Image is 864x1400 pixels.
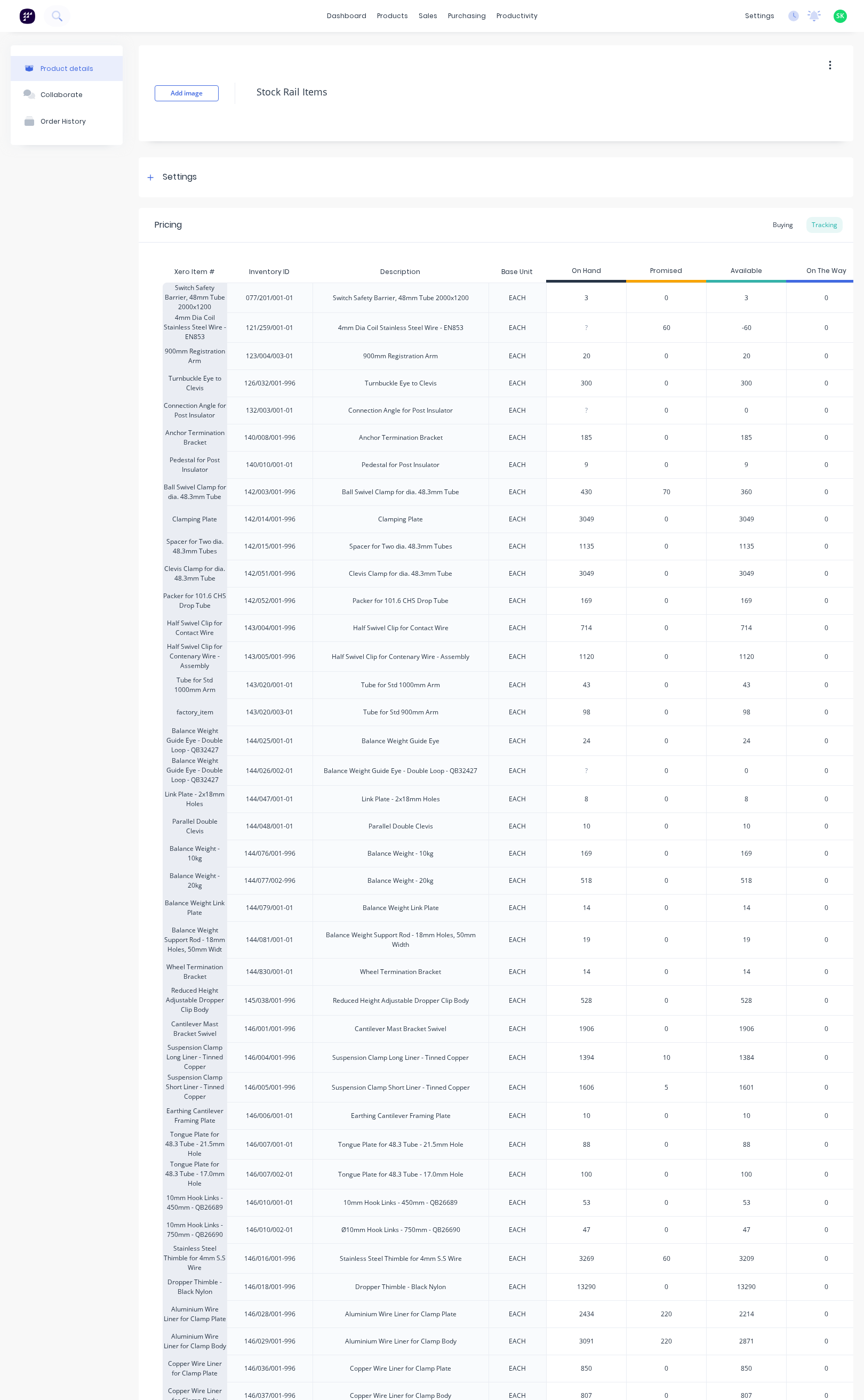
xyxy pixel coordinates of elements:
[665,766,668,776] span: 0
[163,958,227,985] div: Wheel Termination Bracket
[825,996,828,1005] span: 0
[663,487,670,497] span: 70
[547,533,626,560] div: 1135
[41,65,93,73] div: Product details
[246,460,293,470] div: 140/010/001-01
[351,1111,451,1121] div: Earthing Cantilever Framing Plate
[244,433,295,442] div: 140/008/001-996
[246,1225,293,1235] div: 146/010/002-01
[825,569,828,578] span: 0
[825,406,828,415] span: 0
[246,1198,293,1208] div: 146/010/001-01
[825,736,828,746] span: 0
[509,707,526,717] div: EACH
[706,1102,786,1129] div: 10
[547,699,626,726] div: 98
[509,822,526,831] div: EACH
[11,56,123,81] button: Product details
[343,1198,458,1208] div: 10mm Hook Links - 450mm - QB26689
[665,935,668,945] span: 0
[665,460,668,470] span: 0
[665,293,668,303] span: 0
[706,451,786,478] div: 9
[706,921,786,958] div: 19
[244,569,295,578] div: 142/051/001-996
[342,487,459,497] div: Ball Swivel Clamp for dia. 48.3mm Tube
[706,1189,786,1216] div: 53
[246,903,293,913] div: 144/079/001-01
[547,840,626,867] div: 169
[155,85,219,101] button: Add image
[244,623,295,633] div: 143/004/001-996
[509,652,526,662] div: EACH
[322,930,480,950] div: Balance Weight Support Rod - 18mm Holes, 50mm Width
[509,379,526,388] div: EACH
[509,460,526,470] div: EACH
[706,1072,786,1102] div: 1601
[665,1083,668,1092] span: 5
[332,1083,470,1092] div: Suspension Clamp Short Liner - Tinned Copper
[740,8,780,24] div: settings
[825,542,828,551] span: 0
[244,996,295,1005] div: 145/038/001-996
[244,487,295,497] div: 142/003/001-996
[665,1111,668,1121] span: 0
[547,643,626,670] div: 1120
[825,680,828,690] span: 0
[626,261,706,283] div: Promised
[706,641,786,671] div: 1120
[706,1216,786,1243] div: 47
[509,680,526,690] div: EACH
[547,1044,626,1071] div: 1394
[706,261,786,283] div: Available
[163,894,227,921] div: Balance Weight Link Plate
[509,967,526,977] div: EACH
[663,1053,670,1063] span: 10
[825,876,828,886] span: 0
[163,1042,227,1072] div: Suspension Clamp Long Liner - Tinned Copper
[706,755,786,785] div: 0
[491,8,543,24] div: productivity
[333,996,469,1005] div: Reduced Height Adjustable Dropper Clip Body
[163,755,227,785] div: Balance Weight Guide Eye - Double Loop - QB32427
[361,680,440,690] div: Tube for Std 1000mm Arm
[246,736,293,746] div: 144/025/001-01
[546,261,626,283] div: On Hand
[825,1170,828,1179] span: 0
[246,822,293,831] div: 144/048/001-01
[825,1198,828,1208] span: 0
[163,171,197,184] div: Settings
[706,812,786,840] div: 10
[163,698,227,726] div: factory_item
[706,342,786,369] div: 20
[509,876,526,886] div: EACH
[163,283,227,312] div: Switch Safety Barrier, 48mm Tube 2000x1200
[246,323,293,333] div: 121/259/001-01
[706,283,786,312] div: 3
[163,261,227,283] div: Xero Item #
[241,259,298,285] div: Inventory ID
[246,707,293,717] div: 143/020/003-01
[244,1053,295,1063] div: 146/004/001-996
[11,108,123,134] button: Order History
[332,1053,469,1063] div: Suspension Clamp Long Liner - Tinned Copper
[509,766,526,776] div: EACH
[509,514,526,524] div: EACH
[163,840,227,867] div: Balance Weight - 10kg
[246,766,293,776] div: 144/026/002-01
[509,1083,526,1092] div: EACH
[825,596,828,606] span: 0
[246,351,293,361] div: 123/004/003-01
[825,794,828,804] span: 0
[665,379,668,388] span: 0
[706,894,786,921] div: 14
[665,623,668,633] span: 0
[825,433,828,442] span: 0
[547,397,626,424] div: ?
[825,351,828,361] span: 0
[367,876,434,886] div: Balance Weight - 20kg
[246,680,293,690] div: 143/020/001-01
[355,1024,446,1034] div: Cantilever Mast Bracket Swivel
[338,1170,463,1179] div: Tongue Plate for 48.3 Tube - 17.0mm Hole
[665,652,668,662] span: 0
